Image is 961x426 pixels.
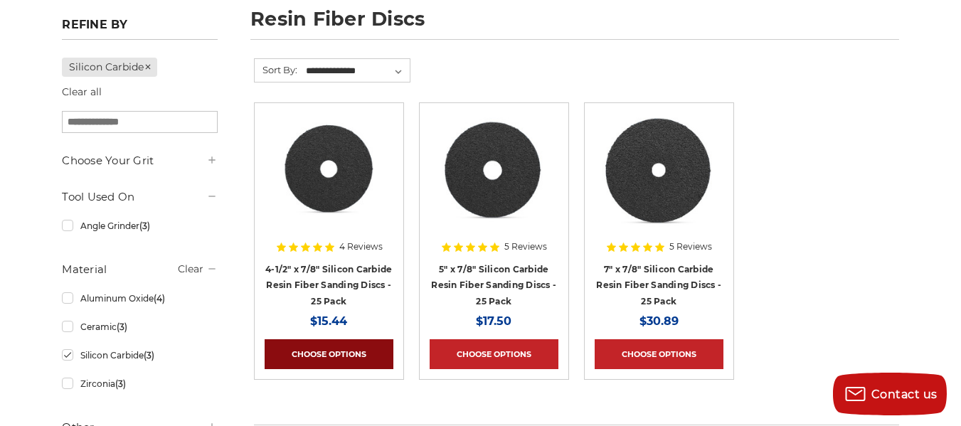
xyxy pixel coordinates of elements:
[431,264,556,307] a: 5" x 7/8" Silicon Carbide Resin Fiber Sanding Discs - 25 Pack
[250,9,899,40] h1: resin fiber discs
[596,264,721,307] a: 7" x 7/8" Silicon Carbide Resin Fiber Sanding Discs - 25 Pack
[265,264,392,307] a: 4-1/2" x 7/8" Silicon Carbide Resin Fiber Sanding Discs - 25 Pack
[255,59,297,80] label: Sort By:
[62,85,102,98] a: Clear all
[62,261,217,278] h5: Material
[265,113,393,242] a: 4.5 Inch Silicon Carbide Resin Fiber Discs
[602,113,716,227] img: 7 Inch Silicon Carbide Resin Fiber Disc
[62,58,157,77] a: Silicon Carbide
[310,314,347,328] span: $15.44
[62,152,217,169] h5: Choose Your Grit
[62,18,217,40] h5: Refine by
[476,314,511,328] span: $17.50
[871,388,938,401] span: Contact us
[595,339,723,369] a: Choose Options
[437,113,551,227] img: 5 Inch Silicon Carbide Resin Fiber Disc
[117,321,127,332] span: (3)
[595,113,723,242] a: 7 Inch Silicon Carbide Resin Fiber Disc
[272,113,386,227] img: 4.5 Inch Silicon Carbide Resin Fiber Discs
[178,262,203,275] a: Clear
[62,213,217,238] a: Angle Grinder
[639,314,679,328] span: $30.89
[669,243,712,251] span: 5 Reviews
[144,350,154,361] span: (3)
[304,60,410,82] select: Sort By:
[115,378,126,389] span: (3)
[504,243,547,251] span: 5 Reviews
[62,371,217,396] a: Zirconia
[154,293,165,304] span: (4)
[139,220,150,231] span: (3)
[430,113,558,242] a: 5 Inch Silicon Carbide Resin Fiber Disc
[265,339,393,369] a: Choose Options
[62,188,217,206] h5: Tool Used On
[833,373,947,415] button: Contact us
[339,243,383,251] span: 4 Reviews
[62,314,217,339] a: Ceramic
[62,286,217,311] a: Aluminum Oxide
[62,343,217,368] a: Silicon Carbide
[430,339,558,369] a: Choose Options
